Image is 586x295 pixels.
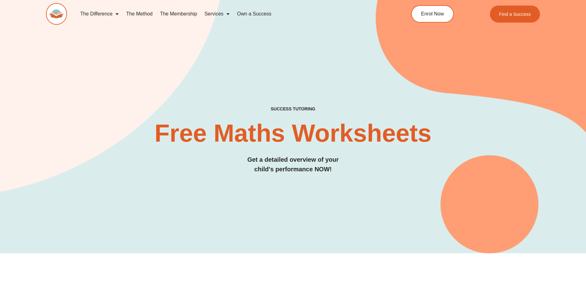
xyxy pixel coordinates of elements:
h2: Free Maths Worksheets​ [46,121,540,146]
span: Find a Success [499,12,531,16]
a: Services [201,7,233,21]
h3: Get a detailed overview of your child's performance NOW! [46,155,540,174]
a: The Method [122,7,156,21]
a: Own a Success [233,7,275,21]
h4: SUCCESS TUTORING​ [46,106,540,112]
a: The Difference [77,7,123,21]
nav: Menu [77,7,383,21]
a: Find a Success [490,6,540,23]
span: Enrol Now [421,11,444,16]
a: Enrol Now [411,5,454,23]
a: The Membership [156,7,201,21]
